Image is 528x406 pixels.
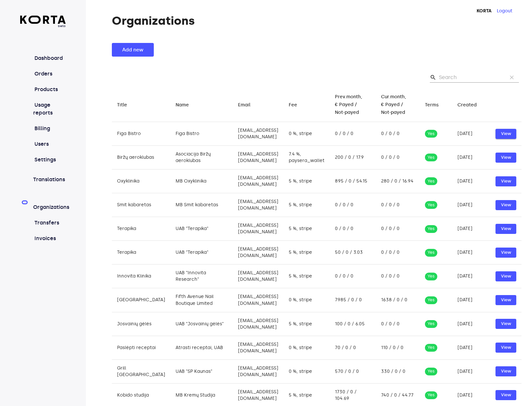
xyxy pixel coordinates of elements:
[376,122,420,146] td: 0 / 0 / 0
[112,359,170,383] td: Grill [GEOGRAPHIC_DATA]
[425,101,439,109] div: Terms
[499,391,513,399] span: View
[330,336,376,359] td: 70 / 0 / 0
[122,46,143,54] span: Add new
[112,217,170,241] td: Terapika
[33,171,65,183] a: Translations
[112,336,170,359] td: Paslėpti receptai
[495,153,516,163] button: View
[170,122,233,146] td: Figa Bistro
[170,146,233,169] td: Asociacija Biržų aeroklubas
[499,368,513,375] span: View
[170,193,233,217] td: MB Smit kabaretas
[170,264,233,288] td: UAB "Innovita Research"
[33,235,65,242] a: Invoices
[238,101,250,109] div: Email
[233,193,284,217] td: [EMAIL_ADDRESS][DOMAIN_NAME]
[112,312,170,336] td: Josvainių gėlės
[425,226,437,232] span: Yes
[284,122,330,146] td: 0 %, stripe
[176,101,197,109] span: Name
[233,336,284,359] td: [EMAIL_ADDRESS][DOMAIN_NAME]
[452,359,490,383] td: [DATE]
[117,101,127,109] div: Title
[495,201,516,207] a: View
[425,273,437,279] span: Yes
[376,146,420,169] td: 0 / 0 / 0
[495,200,516,210] button: View
[452,264,490,288] td: [DATE]
[284,336,330,359] td: 0 %, stripe
[33,86,65,93] a: Products
[233,359,284,383] td: [EMAIL_ADDRESS][DOMAIN_NAME]
[170,336,233,359] td: Atrasti receptai, UAB
[289,101,306,109] span: Fee
[425,202,437,208] span: Yes
[112,264,170,288] td: Innovita Klinika
[425,368,437,374] span: Yes
[170,312,233,336] td: UAB "Josvainių gėlės"
[376,359,420,383] td: 330 / 0 / 0
[452,288,490,312] td: [DATE]
[335,93,362,116] div: Prev.month, € Payed / Not-payed
[330,146,376,169] td: 200 / 0 / 17.9
[495,271,516,281] button: View
[33,125,65,132] a: Billing
[330,264,376,288] td: 0 / 0 / 0
[33,199,65,211] a: Organizations
[233,241,284,264] td: [EMAIL_ADDRESS][DOMAIN_NAME]
[425,101,447,109] span: Terms
[112,43,154,57] button: Add new
[170,241,233,264] td: UAB "Terapika"
[238,101,259,109] span: Email
[452,217,490,241] td: [DATE]
[233,288,284,312] td: [EMAIL_ADDRESS][DOMAIN_NAME]
[33,140,65,148] a: Users
[495,390,516,400] button: View
[330,288,376,312] td: 7985 / 0 / 0
[376,193,420,217] td: 0 / 0 / 0
[425,178,437,184] span: Yes
[284,217,330,241] td: 5 %, stripe
[495,295,516,305] button: View
[376,241,420,264] td: 0 / 0 / 0
[495,368,516,373] a: View
[330,193,376,217] td: 0 / 0 / 0
[284,288,330,312] td: 0 %, stripe
[495,129,516,139] button: View
[425,392,437,398] span: Yes
[112,169,170,193] td: Oxyklinika
[499,178,513,185] span: View
[499,154,513,161] span: View
[499,201,513,209] span: View
[439,72,502,83] input: Search
[457,101,477,109] div: Created
[112,193,170,217] td: Smit kabaretas
[233,169,284,193] td: [EMAIL_ADDRESS][DOMAIN_NAME]
[335,93,371,116] span: Prev.month, € Payed / Not-payed
[425,321,437,327] span: Yes
[170,288,233,312] td: Fifth Avenue Nail Boutique Limited
[284,312,330,336] td: 5 %, stripe
[495,343,516,353] button: View
[330,312,376,336] td: 100 / 0 / 6.05
[495,248,516,258] button: View
[452,193,490,217] td: [DATE]
[499,273,513,280] span: View
[20,24,65,28] span: beta
[112,46,158,52] a: Add new
[452,312,490,336] td: [DATE]
[495,273,516,278] a: View
[284,193,330,217] td: 5 %, stripe
[425,345,437,351] span: Yes
[499,249,513,256] span: View
[497,8,512,14] button: Logout
[33,54,65,62] a: Dashboard
[495,225,516,231] a: View
[376,217,420,241] td: 0 / 0 / 0
[495,130,516,136] a: View
[112,241,170,264] td: Terapika
[33,156,65,164] a: Settings
[495,296,516,302] a: View
[452,122,490,146] td: [DATE]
